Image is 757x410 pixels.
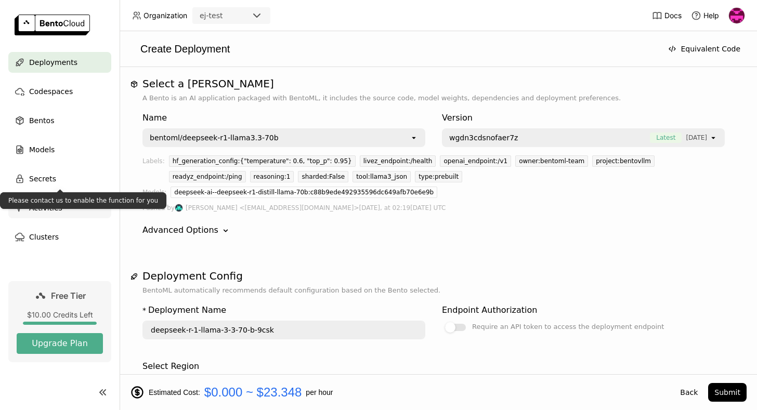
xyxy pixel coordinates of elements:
a: Secrets [8,168,111,189]
div: readyz_endpoint:/ping [169,171,246,182]
span: Models [29,143,55,156]
div: openai_endpoint:/v1 [440,155,511,167]
div: Advanced Options [142,224,734,236]
span: wgdn3cdsnofaer7z [449,133,518,143]
input: name of deployment (autogenerated if blank) [143,322,424,338]
button: Upgrade Plan [17,333,103,354]
a: Clusters [8,227,111,247]
div: Select Region [142,360,199,373]
a: Codespaces [8,81,111,102]
span: $0.000 ~ $23.348 [204,385,302,400]
button: Back [674,383,704,402]
button: Submit [708,383,747,402]
div: owner:bentoml-team [515,155,588,167]
span: Secrets [29,173,56,185]
div: Advanced Options [142,224,218,236]
span: Bentos [29,114,54,127]
span: Codespaces [29,85,73,98]
p: BentoML automatically recommends default configuration based on the Bento selected. [142,285,734,296]
a: Bentos [8,110,111,131]
div: Create Deployment [130,42,658,56]
input: Selected [object Object]. [708,133,709,143]
h1: Deployment Config [142,270,734,282]
span: Docs [664,11,682,20]
div: Deployment Name [148,304,226,316]
span: Clusters [29,231,59,243]
span: [DATE] [686,133,707,143]
span: Free Tier [51,290,86,301]
div: $10.00 Credits Left [17,310,103,320]
span: Latest [650,133,682,143]
div: Pushed by [DATE], at 02:19[DATE] UTC [142,202,734,214]
div: Endpoint Authorization [442,304,537,316]
div: Require an API token to access the deployment endpoint [472,321,664,333]
svg: Down [220,226,231,236]
div: bentoml/deepseek-r1-llama3.3-70b [150,133,279,143]
p: A Bento is an AI application packaged with BentoML, it includes the source code, model weights, d... [142,93,734,103]
img: Aaron Pham [175,204,182,211]
img: Eric J [729,8,745,23]
input: Selected ej-test. [224,11,225,21]
div: tool:llama3_json [353,171,411,182]
div: Estimated Cost: per hour [130,385,670,400]
span: [PERSON_NAME] <[EMAIL_ADDRESS][DOMAIN_NAME]> [186,202,359,214]
div: ej-test [200,10,223,21]
div: sharded:False [298,171,348,182]
div: Help [691,10,719,21]
span: Deployments [29,56,77,69]
div: livez_endpoint:/health [360,155,436,167]
div: deepseek-ai--deepseek-r1-distill-llama-70b:c88b9ede492935596dc649afb70e6e9b [171,187,437,198]
button: Equivalent Code [662,39,747,58]
img: logo [15,15,90,35]
svg: open [410,134,418,142]
span: Organization [143,11,187,20]
a: Models [8,139,111,160]
div: Name [142,112,425,124]
h1: Select a [PERSON_NAME] [142,77,734,90]
div: project:bentovllm [592,155,655,167]
a: Free Tier$10.00 Credits LeftUpgrade Plan [8,281,111,362]
div: Labels: [142,155,165,187]
a: Docs [652,10,682,21]
div: Version [442,112,725,124]
div: hf_generation_config:{"temperature": 0.6, "top_p": 0.95} [169,155,356,167]
svg: open [709,134,717,142]
div: reasoning:1 [250,171,294,182]
div: type:prebuilt [415,171,462,182]
div: Models: [142,187,166,202]
span: Help [703,11,719,20]
a: Deployments [8,52,111,73]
